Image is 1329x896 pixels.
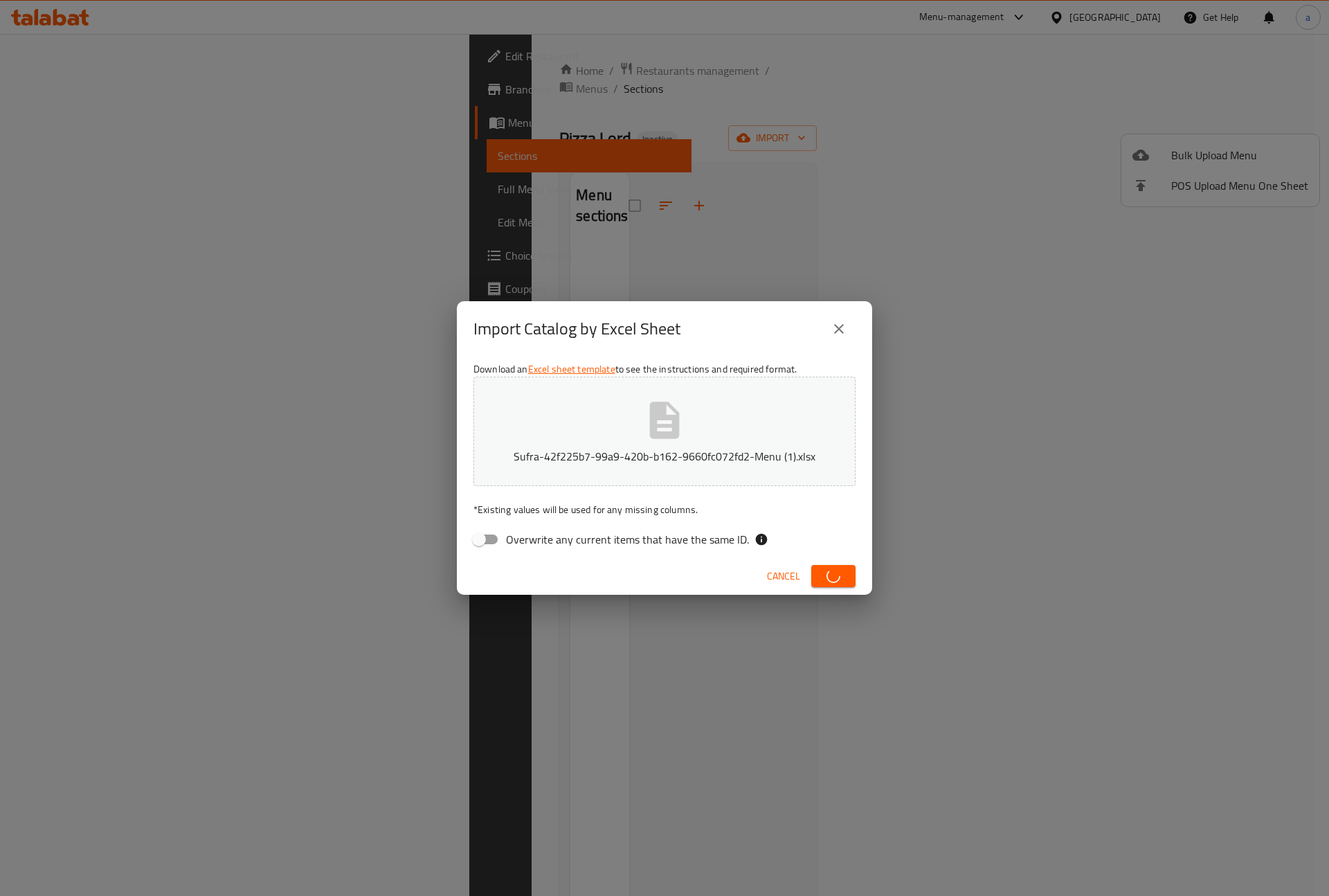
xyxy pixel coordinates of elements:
a: Excel sheet template [528,360,615,378]
button: Cancel [761,564,806,589]
h2: Import Catalog by Excel Sheet [473,318,680,340]
button: close [822,312,856,346]
span: Cancel [767,568,800,585]
p: Sufra-42f225b7-99a9-420b-b162-9660fc072fd2-Menu (1).xlsx [495,448,834,465]
p: Existing values will be used for any missing columns. [473,503,856,517]
span: Overwrite any current items that have the same ID. [506,531,749,548]
div: Download an to see the instructions and required format. [457,357,872,557]
button: Sufra-42f225b7-99a9-420b-b162-9660fc072fd2-Menu (1).xlsx [473,377,856,486]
